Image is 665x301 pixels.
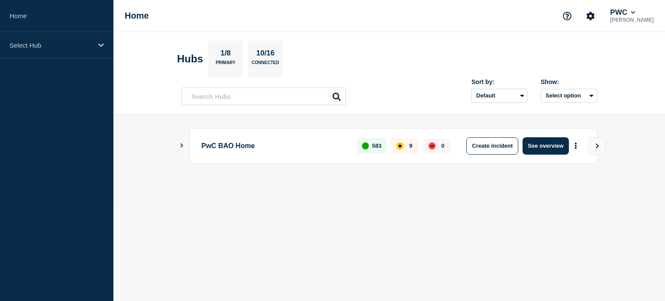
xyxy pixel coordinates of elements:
[523,137,568,155] button: See overview
[608,17,655,23] p: [PERSON_NAME]
[471,89,528,103] select: Sort by
[541,78,597,85] div: Show:
[466,137,518,155] button: Create incident
[180,142,184,149] button: Show Connected Hubs
[181,87,346,105] input: Search Hubs
[201,137,347,155] p: PwC BAO Home
[471,78,528,85] div: Sort by:
[10,42,93,49] p: Select Hub
[588,137,605,155] button: View
[409,142,412,149] p: 9
[125,11,149,21] h1: Home
[581,7,600,25] button: Account settings
[429,142,436,149] div: down
[570,138,581,154] button: More actions
[177,53,203,65] h2: Hubs
[541,89,597,103] button: Select option
[362,142,369,149] div: up
[441,142,444,149] p: 0
[253,49,278,60] p: 10/16
[558,7,576,25] button: Support
[252,60,279,69] p: Connected
[608,8,637,17] button: PWC
[216,60,236,69] p: Primary
[217,49,234,60] p: 1/8
[397,142,404,149] div: affected
[372,142,382,149] p: 583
